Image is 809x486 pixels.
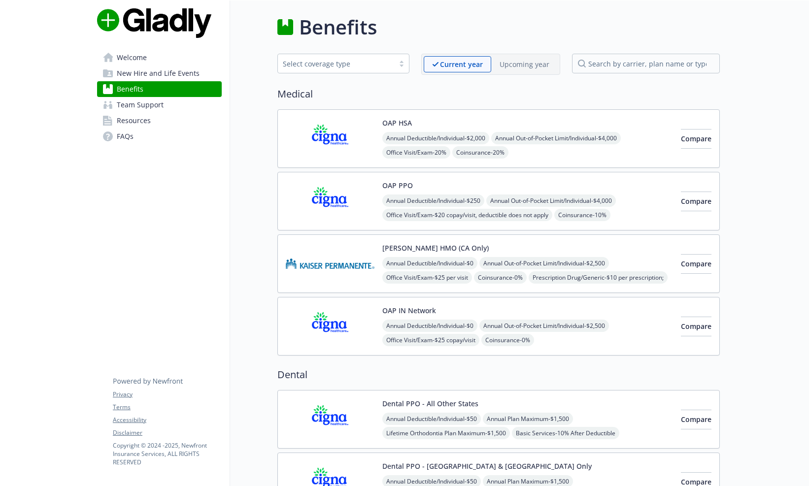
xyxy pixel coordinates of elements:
[681,317,711,336] button: Compare
[382,305,436,316] button: OAP IN Network
[681,254,711,274] button: Compare
[512,427,619,439] span: Basic Services - 10% After Deductible
[554,209,610,221] span: Coinsurance - 10%
[97,129,222,144] a: FAQs
[117,81,143,97] span: Benefits
[382,243,489,253] button: [PERSON_NAME] HMO (CA Only)
[681,259,711,268] span: Compare
[286,180,374,222] img: CIGNA carrier logo
[382,398,478,409] button: Dental PPO - All Other States
[286,243,374,285] img: Kaiser Permanente Insurance Company carrier logo
[97,81,222,97] a: Benefits
[479,320,609,332] span: Annual Out-of-Pocket Limit/Individual - $2,500
[382,146,450,159] span: Office Visit/Exam - 20%
[382,132,489,144] span: Annual Deductible/Individual - $2,000
[382,257,477,269] span: Annual Deductible/Individual - $0
[286,398,374,440] img: CIGNA carrier logo
[382,413,481,425] span: Annual Deductible/Individual - $50
[283,59,389,69] div: Select coverage type
[486,194,616,207] span: Annual Out-of-Pocket Limit/Individual - $4,000
[117,113,151,129] span: Resources
[681,196,711,206] span: Compare
[479,257,609,269] span: Annual Out-of-Pocket Limit/Individual - $2,500
[382,118,412,128] button: OAP HSA
[286,118,374,160] img: CIGNA carrier logo
[500,59,549,69] p: Upcoming year
[382,320,477,332] span: Annual Deductible/Individual - $0
[529,271,668,284] span: Prescription Drug/Generic - $10 per prescription;
[117,97,164,113] span: Team Support
[97,65,222,81] a: New Hire and Life Events
[97,50,222,65] a: Welcome
[382,334,479,346] span: Office Visit/Exam - $25 copay/visit
[681,129,711,149] button: Compare
[113,390,221,399] a: Privacy
[382,209,552,221] span: Office Visit/Exam - $20 copay/visit, deductible does not apply
[113,403,221,412] a: Terms
[681,192,711,211] button: Compare
[113,441,221,466] p: Copyright © 2024 - 2025 , Newfront Insurance Services, ALL RIGHTS RESERVED
[481,334,534,346] span: Coinsurance - 0%
[382,427,510,439] span: Lifetime Orthodontia Plan Maximum - $1,500
[299,12,377,42] h1: Benefits
[286,305,374,347] img: CIGNA carrier logo
[452,146,508,159] span: Coinsurance - 20%
[440,59,483,69] p: Current year
[681,322,711,331] span: Compare
[681,410,711,429] button: Compare
[277,87,720,101] h2: Medical
[117,65,200,81] span: New Hire and Life Events
[97,97,222,113] a: Team Support
[491,132,621,144] span: Annual Out-of-Pocket Limit/Individual - $4,000
[681,415,711,424] span: Compare
[681,134,711,143] span: Compare
[277,367,720,382] h2: Dental
[572,54,720,73] input: search by carrier, plan name or type
[483,413,573,425] span: Annual Plan Maximum - $1,500
[113,416,221,424] a: Accessibility
[382,194,484,207] span: Annual Deductible/Individual - $250
[113,428,221,437] a: Disclaimer
[474,271,527,284] span: Coinsurance - 0%
[97,113,222,129] a: Resources
[382,271,472,284] span: Office Visit/Exam - $25 per visit
[382,461,592,471] button: Dental PPO - [GEOGRAPHIC_DATA] & [GEOGRAPHIC_DATA] Only
[117,50,147,65] span: Welcome
[382,180,413,191] button: OAP PPO
[117,129,134,144] span: FAQs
